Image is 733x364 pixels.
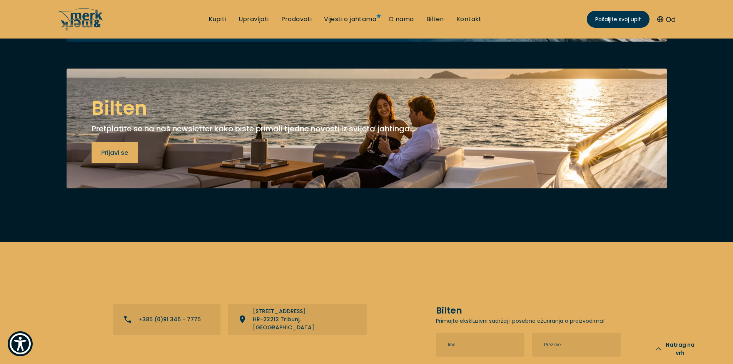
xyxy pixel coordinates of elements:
font: Od [666,15,676,24]
font: +385 (0)91 346 - 7775 [139,315,201,323]
font: Primajte ekskluzivni sadržaj i posebna ažuriranja o proizvodima! [436,317,604,325]
font: Bilten [92,94,147,122]
input: Ime [436,333,524,357]
a: Kontakt [456,15,482,23]
a: Prijavi se [92,142,138,163]
a: Upravljati [239,15,269,23]
a: Pošaljite svoj upit [587,11,650,28]
font: Pretplatite se na naš newsletter kako biste primali tjedne novosti iz svijeta jahtinga. [92,123,411,134]
input: Prezime [532,333,621,357]
a: Prodavati [281,15,312,23]
button: Show Accessibility Preferences [8,331,33,356]
a: O nama [389,15,414,23]
font: Natrag na vrh [666,341,695,357]
font: Prijavi se [101,148,128,157]
a: Bilten [426,15,444,23]
a: Kupiti [209,15,226,23]
button: Natrag na vrh [644,334,710,364]
a: / [57,24,104,33]
font: Bilten [436,304,462,317]
font: Pošaljite svoj upit [595,15,641,23]
button: Od [657,14,676,25]
a: Vijesti o jahtama [324,15,376,23]
a: Prikaz uputa na karti - opens in new tab [228,304,367,335]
